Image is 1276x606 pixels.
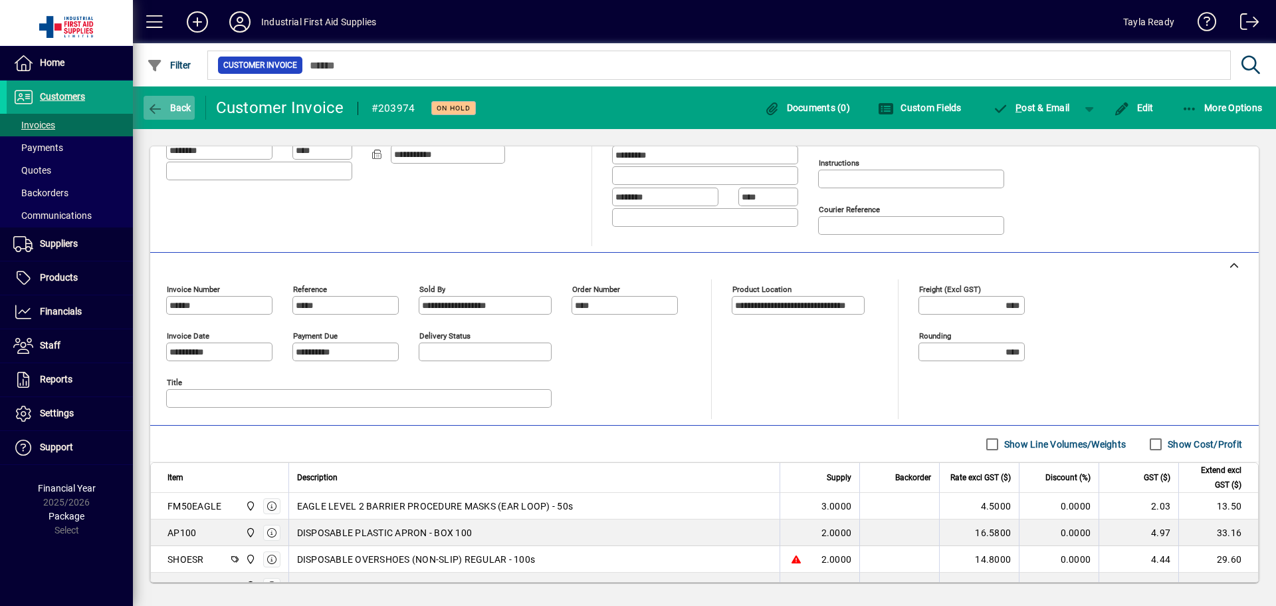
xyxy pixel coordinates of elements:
td: 2.03 [1099,493,1178,520]
a: Backorders [7,182,133,204]
div: 14.8000 [948,553,1011,566]
td: 0.0000 [1019,546,1099,573]
button: Edit [1111,96,1157,120]
a: Invoices [7,114,133,136]
div: FM50EAGLE [167,500,221,513]
label: Show Cost/Profit [1165,438,1242,451]
span: Quotes [13,165,51,176]
div: 16.5800 [948,526,1011,539]
span: Extend excl GST ($) [1187,463,1241,492]
span: On hold [437,104,471,112]
td: 4.44 [1099,546,1178,573]
a: Quotes [7,159,133,182]
span: Backorder [895,470,931,485]
span: DISPOSABLE SLEEVE PROTECTORS - PACK OF 100 [297,579,516,593]
span: Communications [13,210,92,221]
span: Discount (%) [1045,470,1091,485]
button: Back [144,96,195,120]
td: 2.28 [1099,573,1178,599]
span: Documents (0) [764,102,850,113]
span: 2.0000 [821,526,852,539]
span: Item [167,470,183,485]
button: Custom Fields [875,96,965,120]
a: Communications [7,204,133,227]
mat-label: Courier Reference [819,205,880,214]
a: Products [7,261,133,295]
mat-label: Instructions [819,158,859,168]
div: SLV [167,579,184,593]
span: Supply [827,470,851,485]
mat-label: Payment due [293,331,338,341]
div: 7.6000 [948,579,1011,593]
mat-label: Title [167,378,182,387]
span: Backorders [13,188,68,198]
span: Edit [1114,102,1154,113]
span: Custom Fields [878,102,962,113]
td: 29.60 [1178,546,1258,573]
div: SHOESR [167,553,204,566]
span: Filter [147,60,191,71]
span: ost & Email [993,102,1070,113]
button: More Options [1178,96,1266,120]
span: Financials [40,306,82,317]
span: 3.0000 [821,500,852,513]
span: DISPOSABLE PLASTIC APRON - BOX 100 [297,526,473,539]
a: Suppliers [7,227,133,261]
button: Filter [144,53,195,77]
a: Reports [7,363,133,396]
span: Products [40,272,78,283]
a: Staff [7,329,133,363]
span: Invoices [13,120,55,130]
span: EAGLE LEVEL 2 BARRIER PROCEDURE MASKS (EAR LOOP) - 50s [297,500,574,513]
span: More Options [1182,102,1263,113]
button: Documents (0) [760,96,853,120]
td: 4.97 [1099,520,1178,546]
mat-label: Product location [732,285,792,294]
span: P [1015,102,1021,113]
a: Settings [7,397,133,430]
a: Support [7,431,133,464]
span: Customer Invoice [223,59,297,72]
span: Staff [40,340,60,351]
mat-label: Order number [572,285,620,294]
div: AP100 [167,526,196,539]
span: GST ($) [1144,470,1170,485]
td: 15.20 [1178,573,1258,599]
span: Rate excl GST ($) [950,470,1011,485]
td: 33.16 [1178,520,1258,546]
a: Logout [1230,3,1259,46]
app-page-header-button: Back [133,96,206,120]
span: Suppliers [40,238,78,249]
span: Customers [40,91,85,102]
a: Payments [7,136,133,159]
div: Customer Invoice [216,97,344,118]
span: Back [147,102,191,113]
td: 13.50 [1178,493,1258,520]
a: Knowledge Base [1188,3,1217,46]
span: DISPOSABLE OVERSHOES (NON-SLIP) REGULAR - 100s [297,553,536,566]
td: 0.0000 [1019,520,1099,546]
span: Home [40,57,64,68]
mat-label: Delivery status [419,331,471,341]
mat-label: Freight (excl GST) [919,285,981,294]
span: Support [40,442,73,452]
a: Home [7,47,133,80]
span: INDUSTRIAL FIRST AID SUPPLIES LTD [242,579,257,593]
mat-label: Invoice date [167,331,209,341]
span: 2.0000 [821,579,852,593]
label: Show Line Volumes/Weights [1002,438,1126,451]
button: Add [176,10,219,34]
span: Description [297,470,338,485]
mat-label: Rounding [919,331,951,341]
span: Package [49,511,84,522]
span: INDUSTRIAL FIRST AID SUPPLIES LTD [242,526,257,540]
mat-label: Reference [293,285,327,294]
span: INDUSTRIAL FIRST AID SUPPLIES LTD [242,499,257,514]
button: Profile [219,10,261,34]
td: 0.0000 [1019,573,1099,599]
span: Reports [40,374,72,384]
span: Financial Year [38,483,96,494]
mat-label: Sold by [419,285,445,294]
span: 2.0000 [821,553,852,566]
span: Settings [40,408,74,418]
